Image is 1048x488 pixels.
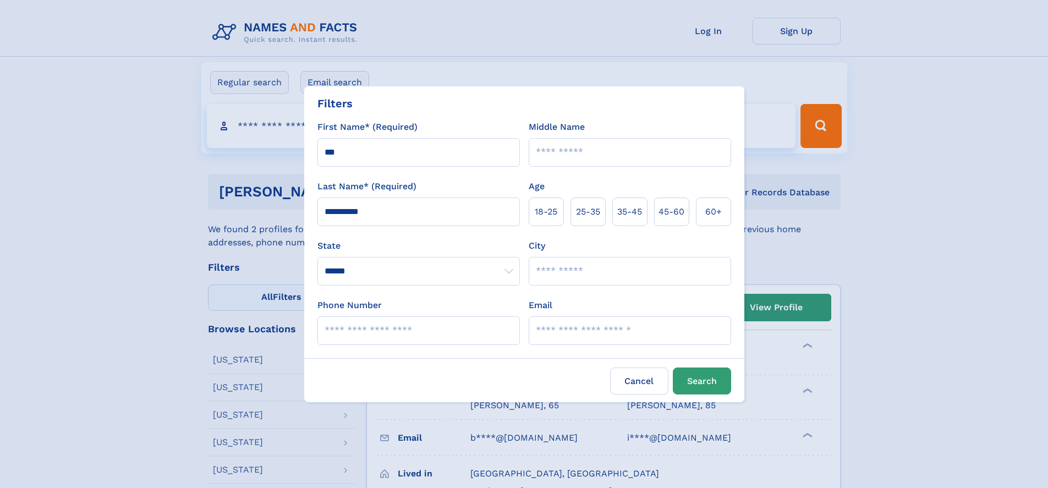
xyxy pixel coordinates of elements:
[610,368,668,394] label: Cancel
[576,205,600,218] span: 25‑35
[705,205,722,218] span: 60+
[529,180,545,193] label: Age
[317,299,382,312] label: Phone Number
[529,120,585,134] label: Middle Name
[529,299,552,312] label: Email
[659,205,684,218] span: 45‑60
[317,120,418,134] label: First Name* (Required)
[617,205,642,218] span: 35‑45
[317,180,416,193] label: Last Name* (Required)
[317,95,353,112] div: Filters
[529,239,545,253] label: City
[317,239,520,253] label: State
[535,205,557,218] span: 18‑25
[673,368,731,394] button: Search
